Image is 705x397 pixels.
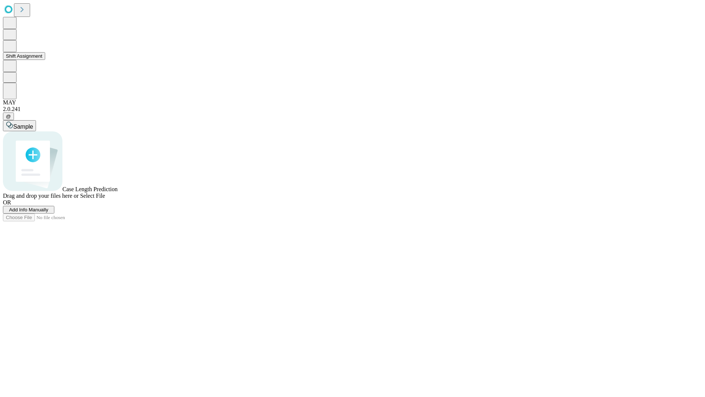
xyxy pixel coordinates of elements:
[3,112,14,120] button: @
[62,186,117,192] span: Case Length Prediction
[3,120,36,131] button: Sample
[3,52,45,60] button: Shift Assignment
[80,193,105,199] span: Select File
[3,206,54,214] button: Add Info Manually
[13,124,33,130] span: Sample
[3,199,11,205] span: OR
[3,106,702,112] div: 2.0.241
[6,114,11,119] span: @
[3,193,79,199] span: Drag and drop your files here or
[3,99,702,106] div: MAY
[9,207,48,212] span: Add Info Manually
